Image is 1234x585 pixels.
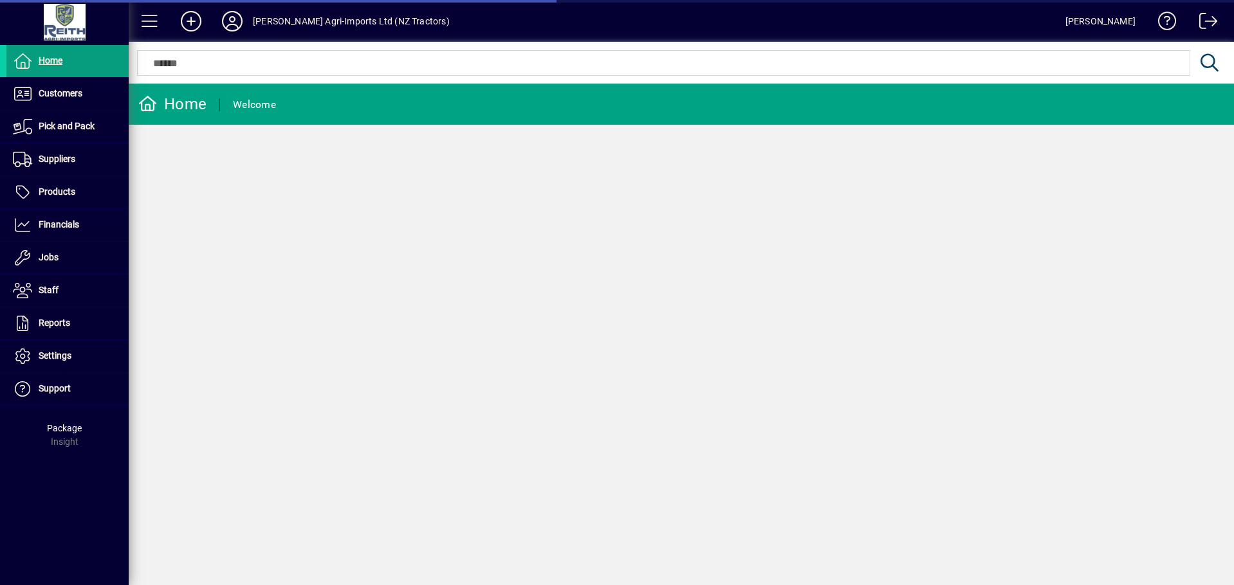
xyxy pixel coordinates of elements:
[138,94,207,114] div: Home
[6,340,129,372] a: Settings
[6,307,129,339] a: Reports
[1190,3,1218,44] a: Logout
[39,121,95,131] span: Pick and Pack
[253,11,450,32] div: [PERSON_NAME] Agri-Imports Ltd (NZ Tractors)
[39,186,75,197] span: Products
[6,242,129,274] a: Jobs
[39,318,70,328] span: Reports
[39,350,71,361] span: Settings
[39,88,82,98] span: Customers
[6,209,129,241] a: Financials
[170,10,212,33] button: Add
[39,154,75,164] span: Suppliers
[6,176,129,208] a: Products
[39,252,59,262] span: Jobs
[47,423,82,433] span: Package
[1148,3,1177,44] a: Knowledge Base
[6,274,129,307] a: Staff
[39,383,71,393] span: Support
[6,111,129,143] a: Pick and Pack
[233,94,276,115] div: Welcome
[6,78,129,110] a: Customers
[212,10,253,33] button: Profile
[39,219,79,230] span: Financials
[6,373,129,405] a: Support
[39,55,62,66] span: Home
[6,143,129,175] a: Suppliers
[39,285,59,295] span: Staff
[1065,11,1136,32] div: [PERSON_NAME]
